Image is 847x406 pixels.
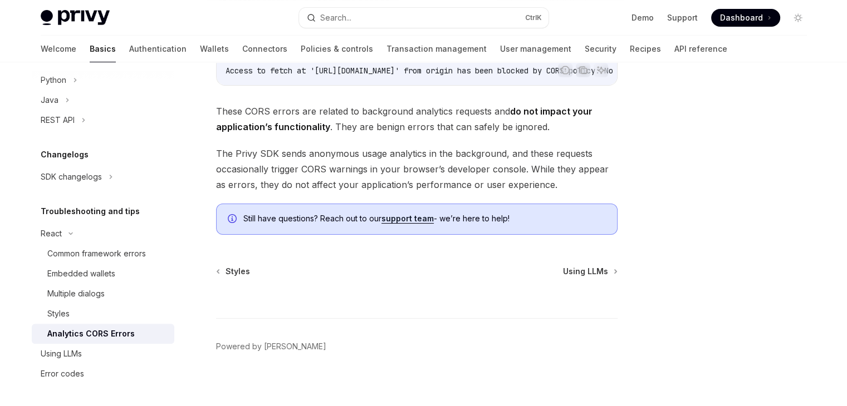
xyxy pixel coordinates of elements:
[563,266,616,277] a: Using LLMs
[47,287,105,300] div: Multiple dialogs
[242,36,287,62] a: Connectors
[228,214,239,225] svg: Info
[41,170,102,184] div: SDK changelogs
[381,214,434,224] a: support team
[32,304,174,324] a: Styles
[216,103,618,135] span: These CORS errors are related to background analytics requests and . They are benign errors that ...
[299,8,549,28] button: Search...CtrlK
[32,244,174,264] a: Common framework errors
[789,9,807,27] button: Toggle dark mode
[47,267,115,280] div: Embedded wallets
[41,227,62,240] div: React
[386,36,487,62] a: Transaction management
[585,36,616,62] a: Security
[216,341,326,352] a: Powered by [PERSON_NAME]
[41,347,82,360] div: Using LLMs
[41,113,75,127] div: REST API
[41,93,58,107] div: Java
[200,36,229,62] a: Wallets
[558,63,572,77] button: Report incorrect code
[41,10,110,26] img: light logo
[631,12,654,23] a: Demo
[563,266,608,277] span: Using LLMs
[32,344,174,364] a: Using LLMs
[667,12,698,23] a: Support
[243,213,606,224] span: Still have questions? Reach out to our - we’re here to help!
[129,36,187,62] a: Authentication
[41,73,66,87] div: Python
[41,367,84,380] div: Error codes
[217,266,250,277] a: Styles
[41,148,89,161] h5: Changelogs
[32,364,174,384] a: Error codes
[47,247,146,260] div: Common framework errors
[47,307,70,320] div: Styles
[711,9,780,27] a: Dashboard
[674,36,727,62] a: API reference
[720,12,763,23] span: Dashboard
[301,36,373,62] a: Policies & controls
[594,63,608,77] button: Ask AI
[216,146,618,192] span: The Privy SDK sends anonymous usage analytics in the background, and these requests occasionally ...
[47,327,135,340] div: Analytics CORS Errors
[576,63,590,77] button: Copy the contents from the code block
[32,264,174,284] a: Embedded wallets
[32,324,174,344] a: Analytics CORS Errors
[320,11,351,24] div: Search...
[630,36,661,62] a: Recipes
[525,13,542,22] span: Ctrl K
[500,36,571,62] a: User management
[226,266,250,277] span: Styles
[41,205,140,218] h5: Troubleshooting and tips
[90,36,116,62] a: Basics
[41,36,76,62] a: Welcome
[32,284,174,304] a: Multiple dialogs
